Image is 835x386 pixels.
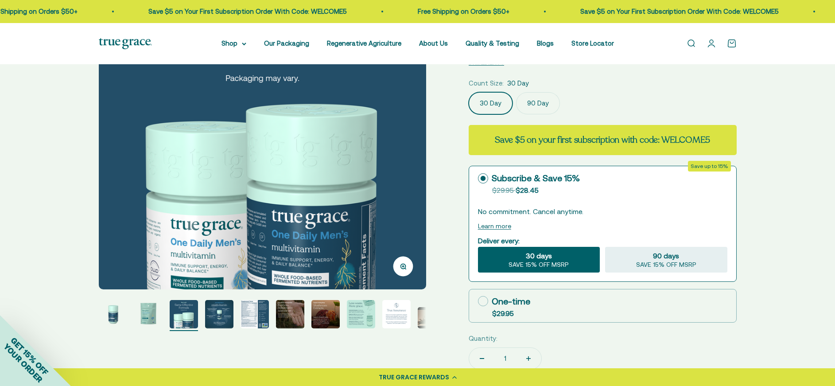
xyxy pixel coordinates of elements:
[99,300,127,331] button: Go to item 1
[311,300,340,328] img: One Daily Men's Multivitamin
[559,6,757,17] p: Save $5 on Your First Subscription Order With Code: WELCOME5
[466,39,519,47] a: Quality & Testing
[9,335,50,377] span: GET 15% OFF
[495,134,710,146] strong: Save $5 on your first subscription with code: WELCOME5
[347,300,375,328] img: One Daily Men's Multivitamin
[379,373,449,382] div: TRUE GRACE REWARDS
[134,300,163,328] img: Daily Multivitamin for Immune Support, Energy, and Daily Balance* - Vitamin A, Vitamin D3, and Zi...
[382,300,411,328] img: One Daily Men's Multivitamin
[170,300,198,331] button: Go to item 3
[537,39,554,47] a: Blogs
[469,333,497,344] label: Quantity:
[99,300,127,328] img: One Daily Men's Multivitamin
[2,342,44,384] span: YOUR ORDER
[311,300,340,331] button: Go to item 7
[241,300,269,328] img: One Daily Men's Multivitamin
[134,300,163,331] button: Go to item 2
[127,6,325,17] p: Save $5 on Your First Subscription Order With Code: WELCOME5
[507,78,529,89] span: 30 Day
[205,300,233,331] button: Go to item 4
[276,300,304,328] img: One Daily Men's Multivitamin
[382,300,411,331] button: Go to item 9
[205,300,233,328] img: One Daily Men's Multivitamin
[571,39,614,47] a: Store Locator
[327,39,401,47] a: Regenerative Agriculture
[170,300,198,328] img: One Daily Men's Multivitamin
[264,39,309,47] a: Our Packaging
[276,300,304,331] button: Go to item 6
[418,307,446,331] button: Go to item 10
[347,300,375,331] button: Go to item 8
[469,78,504,89] legend: Count Size:
[241,300,269,331] button: Go to item 5
[221,38,246,49] summary: Shop
[396,8,488,15] a: Free Shipping on Orders $50+
[516,348,541,369] button: Increase quantity
[419,39,448,47] a: About Us
[469,348,495,369] button: Decrease quantity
